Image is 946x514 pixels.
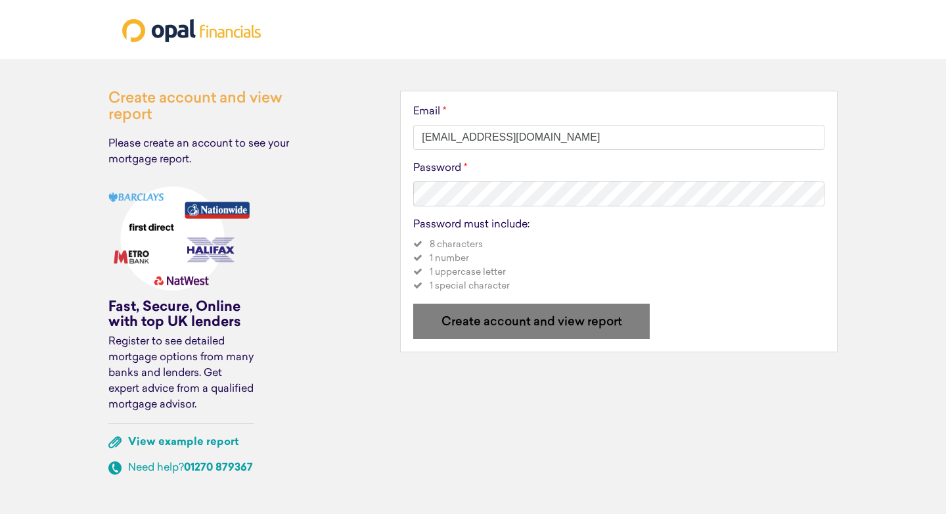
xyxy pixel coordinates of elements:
[108,300,254,331] h4: Fast, Secure, Online with top UK lenders
[108,136,305,168] p: Please create an account to see your mortgage report.
[108,91,305,124] h3: Create account and view report
[108,334,254,413] p: Register to see detailed mortgage options from many banks and lenders. Get expert advice from a q...
[108,178,254,300] img: lender logos
[128,460,253,476] p: Need help?
[430,254,469,264] span: 1 number
[128,437,238,448] a: View example report
[413,104,440,120] label: Email
[430,240,483,250] span: 8 characters
[430,268,506,277] span: 1 uppercase letter
[430,281,510,291] span: 1 special character
[184,463,253,473] a: 01270 879367
[108,461,122,475] img: paperclip
[413,217,824,233] div: Password must include:
[108,436,122,448] img: paperclip
[413,160,461,176] label: Password
[109,6,274,55] img: Opal Financials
